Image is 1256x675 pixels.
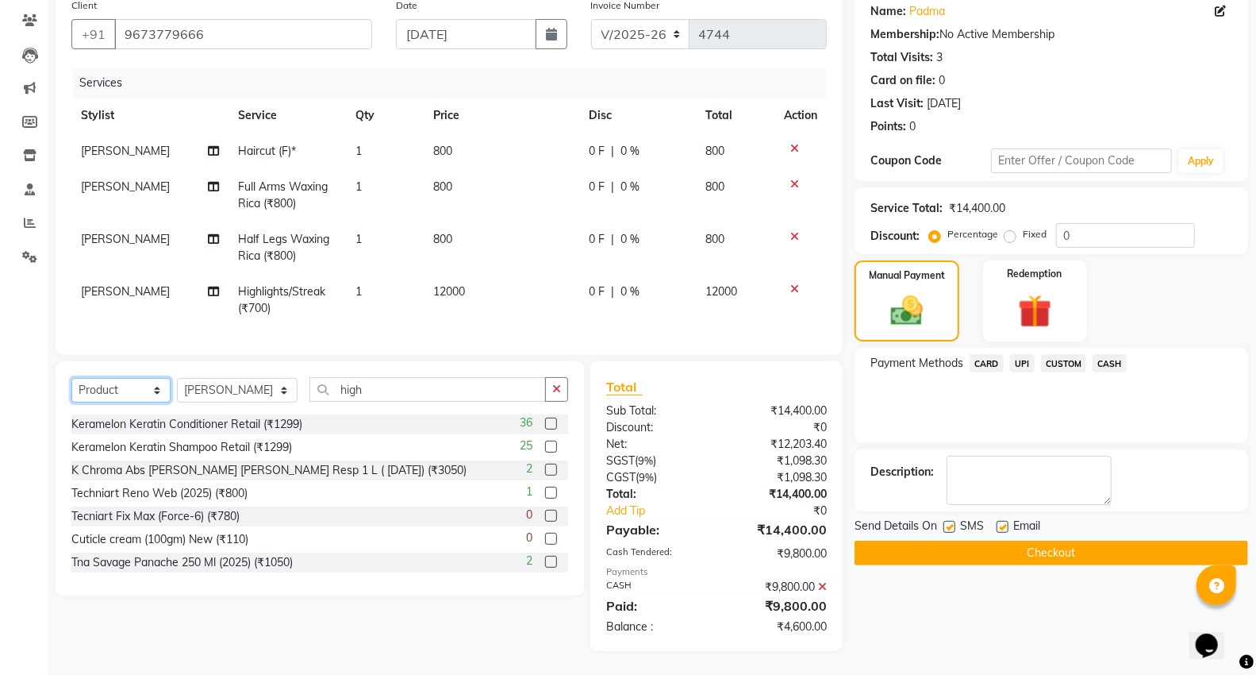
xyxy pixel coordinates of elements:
button: +91 [71,19,116,49]
label: Fixed [1023,227,1047,241]
label: Manual Payment [869,268,945,283]
th: Action [774,98,827,133]
span: [PERSON_NAME] [81,284,170,299]
span: 0 F [589,283,605,300]
div: ₹12,203.40 [716,436,839,453]
span: [PERSON_NAME] [81,179,170,194]
span: Full Arms Waxing Rica (₹800) [238,179,328,210]
span: 12000 [705,284,737,299]
span: CUSTOM [1041,354,1087,372]
th: Total [696,98,774,133]
div: Cash Tendered: [594,546,716,562]
div: ₹1,098.30 [716,453,839,469]
span: 2 [526,461,532,477]
span: | [611,143,614,160]
div: Points: [870,118,906,135]
div: Discount: [594,419,716,436]
a: Padma [909,3,945,20]
div: Payments [606,565,827,579]
div: Membership: [870,26,939,43]
span: 800 [705,232,724,246]
span: Haircut (F)* [238,144,296,158]
span: 0 % [620,283,640,300]
span: 1 [355,232,362,246]
span: 9% [638,454,653,467]
div: Paid: [594,596,716,615]
span: 12000 [433,284,465,299]
input: Enter Offer / Coupon Code [991,148,1172,173]
div: Keramelon Keratin Shampoo Retail (₹1299) [71,439,292,456]
span: 800 [433,144,452,158]
span: 0 % [620,179,640,195]
div: K Chroma Abs [PERSON_NAME] [PERSON_NAME] Resp 1 L ( [DATE]) (₹3050) [71,462,467,479]
span: Payment Methods [870,355,963,372]
span: UPI [1010,354,1035,372]
div: Name: [870,3,906,20]
div: ₹14,400.00 [716,403,839,419]
span: [PERSON_NAME] [81,232,170,246]
span: Highlights/Streak (₹700) [238,284,325,315]
label: Percentage [947,227,998,241]
div: ₹1,098.30 [716,469,839,486]
div: ₹9,800.00 [716,546,839,562]
span: | [611,283,614,300]
span: 800 [705,144,724,158]
div: Total: [594,486,716,503]
div: ₹0 [737,503,839,519]
div: No Active Membership [870,26,1232,43]
div: Cuticle cream (100gm) New (₹110) [71,531,248,548]
th: Qty [346,98,424,133]
span: 0 F [589,179,605,195]
div: 3 [936,49,943,66]
div: ₹4,600.00 [716,619,839,635]
div: Balance : [594,619,716,635]
div: CASH [594,579,716,596]
div: ₹9,800.00 [716,596,839,615]
th: Disc [579,98,696,133]
span: 0 [526,507,532,523]
span: 0 % [620,231,640,248]
span: 25 [520,438,532,454]
div: Discount: [870,228,920,245]
span: 0 [526,530,532,546]
img: _gift.svg [1008,291,1062,332]
span: SGST [606,453,635,468]
span: | [611,179,614,195]
div: Sub Total: [594,403,716,419]
span: 0 % [620,143,640,160]
div: ₹14,400.00 [716,520,839,539]
label: Redemption [1008,267,1062,281]
div: Coupon Code [870,152,991,169]
div: Net: [594,436,716,453]
span: 1 [355,284,362,299]
span: Half Legs Waxing Rica (₹800) [238,232,329,263]
span: 36 [520,415,532,431]
span: 0 F [589,231,605,248]
span: Send Details On [855,518,937,538]
div: Services [73,68,839,98]
div: Description: [870,464,934,480]
input: Search or Scan [309,377,546,402]
div: ₹9,800.00 [716,579,839,596]
span: [PERSON_NAME] [81,144,170,158]
th: Stylist [71,98,229,133]
span: 1 [526,484,532,500]
div: Tecniart Fix Max (Force-6) (₹780) [71,508,240,525]
div: ₹14,400.00 [949,200,1005,217]
iframe: chat widget [1189,611,1240,659]
div: ₹0 [716,419,839,436]
img: _cash.svg [881,292,933,330]
span: Total [606,379,643,395]
div: ( ) [594,469,716,486]
div: [DATE] [927,95,961,112]
a: Add Tip [594,503,736,519]
div: Last Visit: [870,95,924,112]
div: 0 [909,118,916,135]
span: Email [1013,518,1040,538]
span: SMS [960,518,984,538]
div: Payable: [594,520,716,539]
span: | [611,231,614,248]
div: Total Visits: [870,49,933,66]
input: Search by Name/Mobile/Email/Code [114,19,372,49]
span: 1 [355,179,362,194]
